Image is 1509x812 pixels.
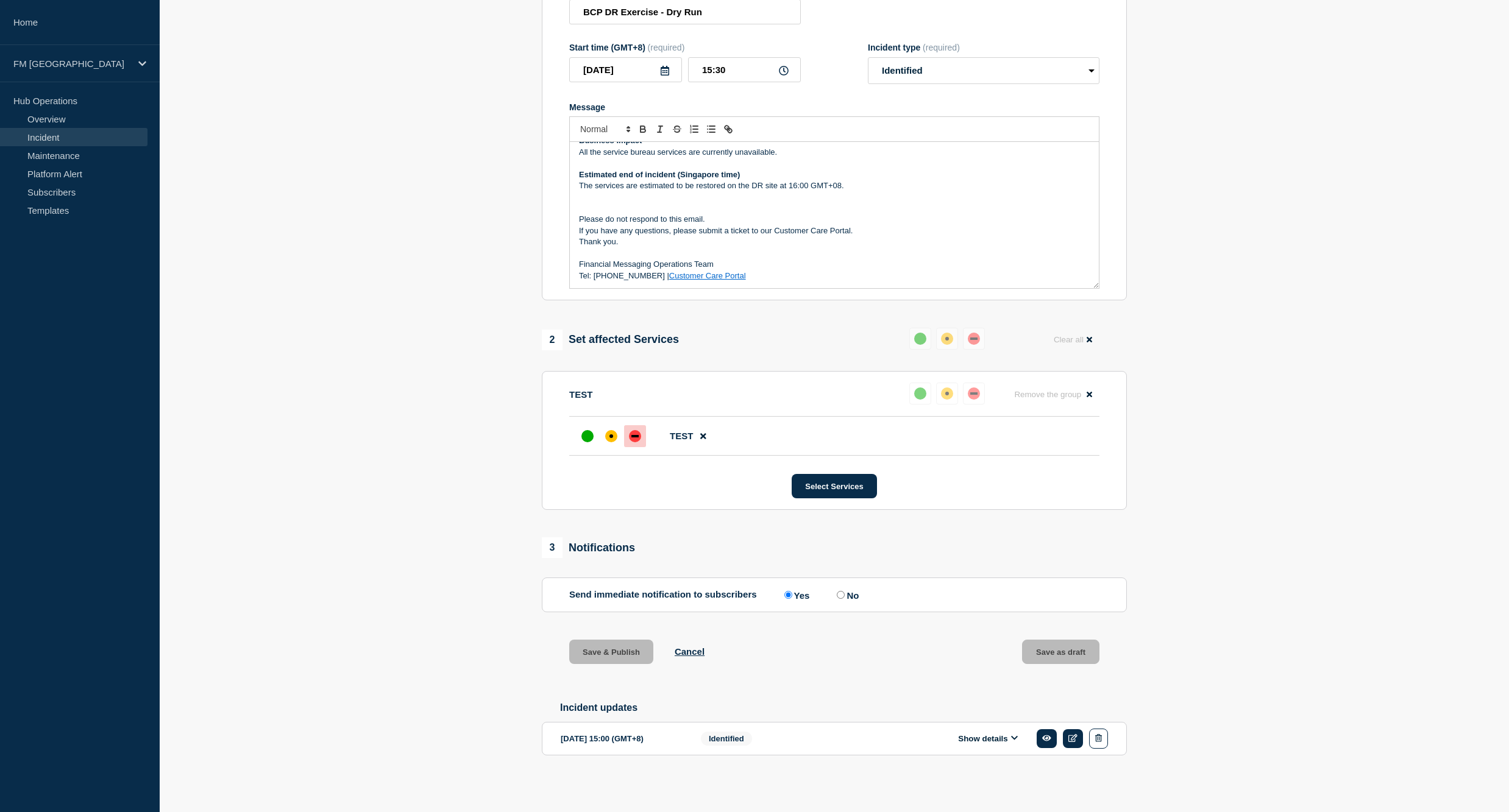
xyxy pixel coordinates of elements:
[569,57,682,82] input: YYYY-MM-DD
[629,430,641,442] div: down
[968,387,980,400] div: down
[686,122,703,136] button: Toggle ordered list
[914,387,926,400] div: up
[1022,640,1099,664] button: Save as draft
[561,729,683,749] div: [DATE] 15:00 (GMT+8)
[670,431,693,441] span: TEST
[792,474,876,498] button: Select Services
[542,537,635,558] div: Notifications
[669,122,686,136] button: Toggle strikethrough text
[1007,383,1099,406] button: Remove the group
[569,589,757,601] p: Send immediate notification to subscribers
[575,122,634,136] span: Font size
[963,328,985,350] button: down
[579,259,1090,270] p: Financial Messaging Operations Team
[634,122,652,136] button: Toggle bold text
[963,383,985,404] button: down
[868,43,1099,52] div: Incident type
[579,214,1090,225] p: Please do not respond to this email.
[675,646,705,657] button: Cancel
[560,702,1127,713] h2: Incident updates
[923,43,960,52] span: (required)
[701,732,752,746] span: Identified
[648,43,685,52] span: (required)
[579,180,1090,191] p: The services are estimated to be restored on the DR site at 16:00 GMT+08.
[579,270,1090,281] p: Tel: [PHONE_NUMBER] |
[941,333,953,345] div: affected
[569,43,801,52] div: Start time (GMT+8)
[914,333,926,345] div: up
[954,733,1021,744] button: Show details
[569,389,592,400] p: TEST
[837,591,845,599] input: No
[581,430,594,442] div: up
[579,147,1090,158] p: All the service bureau services are currently unavailable.
[579,236,1090,247] p: Thank you.
[1046,328,1099,351] button: Clear all
[968,333,980,345] div: down
[781,589,810,601] label: Yes
[605,430,617,442] div: affected
[834,589,859,601] label: No
[868,57,1099,84] select: Incident type
[579,170,740,179] strong: Estimated end of incident (Singapore time)
[936,383,958,404] button: affected
[542,330,679,350] div: Set affected Services
[569,640,653,664] button: Save & Publish
[909,328,931,350] button: up
[569,102,1099,112] div: Message
[542,330,563,350] span: 2
[720,122,737,136] button: Toggle link
[936,328,958,350] button: affected
[909,383,931,404] button: up
[688,57,801,82] input: HH:MM
[669,271,746,280] a: Customer Care Portal
[569,589,1099,601] div: Send immediate notification to subscribers
[652,122,669,136] button: Toggle italic text
[579,225,1090,236] p: If you have any questions, please submit a ticket to our Customer Care Portal.
[542,537,563,558] span: 3
[784,591,792,599] input: Yes
[13,58,130,69] p: FM [GEOGRAPHIC_DATA]
[941,387,953,400] div: affected
[1014,390,1081,399] span: Remove the group
[703,122,720,136] button: Toggle bulleted list
[570,142,1099,288] div: Message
